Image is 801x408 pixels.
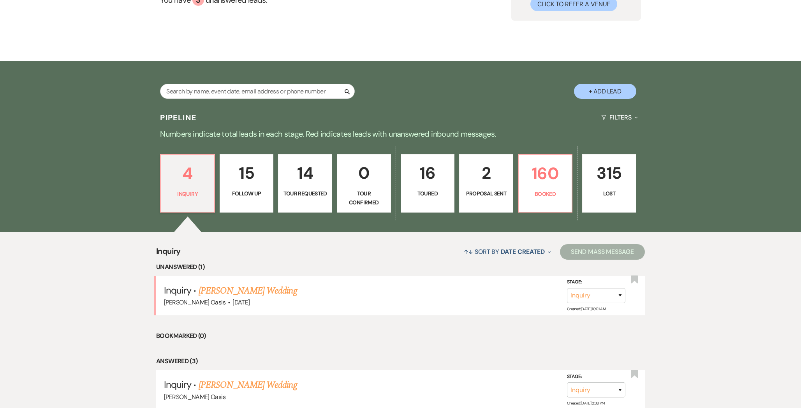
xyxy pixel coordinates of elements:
p: Tour Confirmed [342,189,386,207]
p: Booked [523,190,567,198]
li: Unanswered (1) [156,262,645,272]
span: Created: [DATE] 2:38 PM [567,401,605,406]
label: Stage: [567,373,625,381]
span: [PERSON_NAME] Oasis [164,298,225,306]
p: 2 [464,160,508,186]
p: 15 [225,160,269,186]
span: [DATE] [232,298,250,306]
a: 15Follow Up [220,154,274,213]
p: 160 [523,160,567,186]
input: Search by name, event date, email address or phone number [160,84,355,99]
span: Date Created [501,248,545,256]
a: 160Booked [518,154,573,213]
p: 16 [406,160,450,186]
a: [PERSON_NAME] Wedding [199,378,297,392]
p: Tour Requested [283,189,327,198]
a: 0Tour Confirmed [337,154,391,213]
span: Inquiry [164,378,191,390]
p: Follow Up [225,189,269,198]
p: 315 [587,160,631,186]
p: Lost [587,189,631,198]
button: Filters [598,107,641,128]
span: Inquiry [156,245,181,262]
p: Numbers indicate total leads in each stage. Red indicates leads with unanswered inbound messages. [120,128,681,140]
span: ↑↓ [464,248,473,256]
span: Inquiry [164,284,191,296]
p: 0 [342,160,386,186]
label: Stage: [567,278,625,287]
a: 2Proposal Sent [459,154,513,213]
span: Created: [DATE] 10:01 AM [567,306,606,311]
p: 4 [165,160,209,186]
p: Proposal Sent [464,189,508,198]
a: 16Toured [401,154,455,213]
a: 315Lost [582,154,636,213]
h3: Pipeline [160,112,197,123]
a: 14Tour Requested [278,154,332,213]
a: 4Inquiry [160,154,215,213]
span: [PERSON_NAME] Oasis [164,393,225,401]
button: + Add Lead [574,84,636,99]
p: Inquiry [165,190,209,198]
p: 14 [283,160,327,186]
p: Toured [406,189,450,198]
button: Send Mass Message [560,244,645,260]
a: [PERSON_NAME] Wedding [199,284,297,298]
li: Bookmarked (0) [156,331,645,341]
button: Sort By Date Created [461,241,554,262]
li: Answered (3) [156,356,645,366]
